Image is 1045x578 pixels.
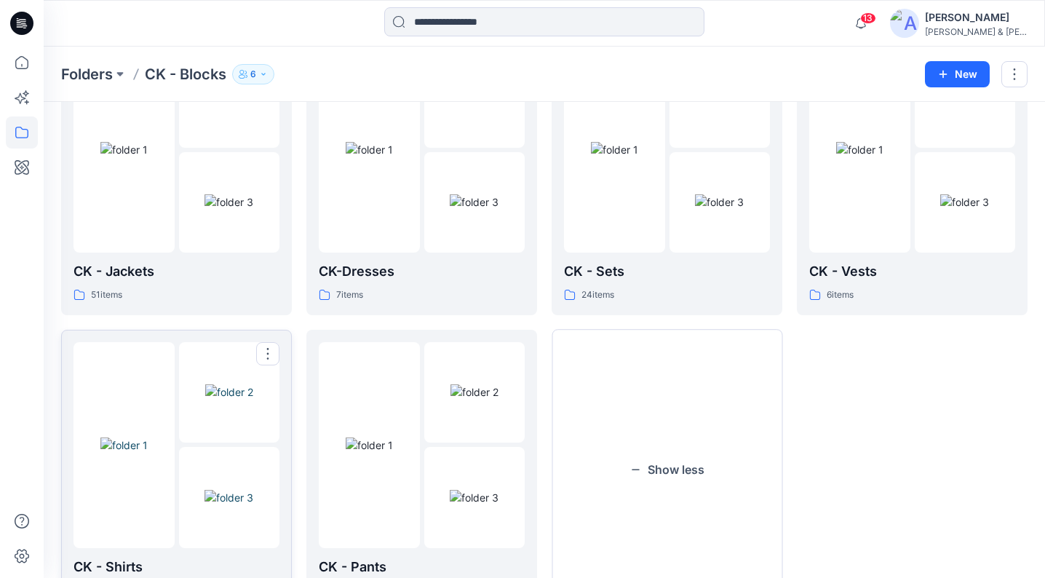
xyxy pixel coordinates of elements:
a: folder 1folder 2folder 3CK - Sets24items [552,34,782,315]
img: folder 1 [346,438,393,453]
img: folder 3 [204,490,253,505]
p: CK - Jackets [73,261,279,282]
a: folder 1folder 2folder 3CK - Jackets51items [61,34,292,315]
img: folder 3 [450,194,498,210]
p: 6 [250,66,256,82]
img: avatar [890,9,919,38]
p: 51 items [91,288,122,303]
p: CK-Dresses [319,261,525,282]
div: [PERSON_NAME] [925,9,1027,26]
img: folder 3 [204,194,253,210]
img: folder 3 [940,194,989,210]
p: CK - Sets [564,261,770,282]
img: folder 2 [450,384,498,400]
img: folder 2 [205,384,253,400]
p: 6 items [827,288,854,303]
img: folder 3 [450,490,498,505]
img: folder 1 [100,142,148,157]
img: folder 1 [100,438,148,453]
a: folder 1folder 2folder 3CK - Vests6items [797,34,1028,315]
img: folder 1 [591,142,638,157]
p: 7 items [336,288,363,303]
p: CK - Pants [319,557,525,577]
span: 13 [860,12,876,24]
p: CK - Shirts [73,557,279,577]
p: CK - Blocks [145,64,226,84]
p: CK - Vests [809,261,1015,282]
img: folder 1 [346,142,393,157]
img: folder 3 [695,194,744,210]
div: [PERSON_NAME] & [PERSON_NAME] [925,26,1027,37]
img: folder 1 [836,142,883,157]
button: 6 [232,64,274,84]
a: Folders [61,64,113,84]
button: New [925,61,990,87]
a: folder 1folder 2folder 3CK-Dresses7items [306,34,537,315]
p: 24 items [581,288,614,303]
